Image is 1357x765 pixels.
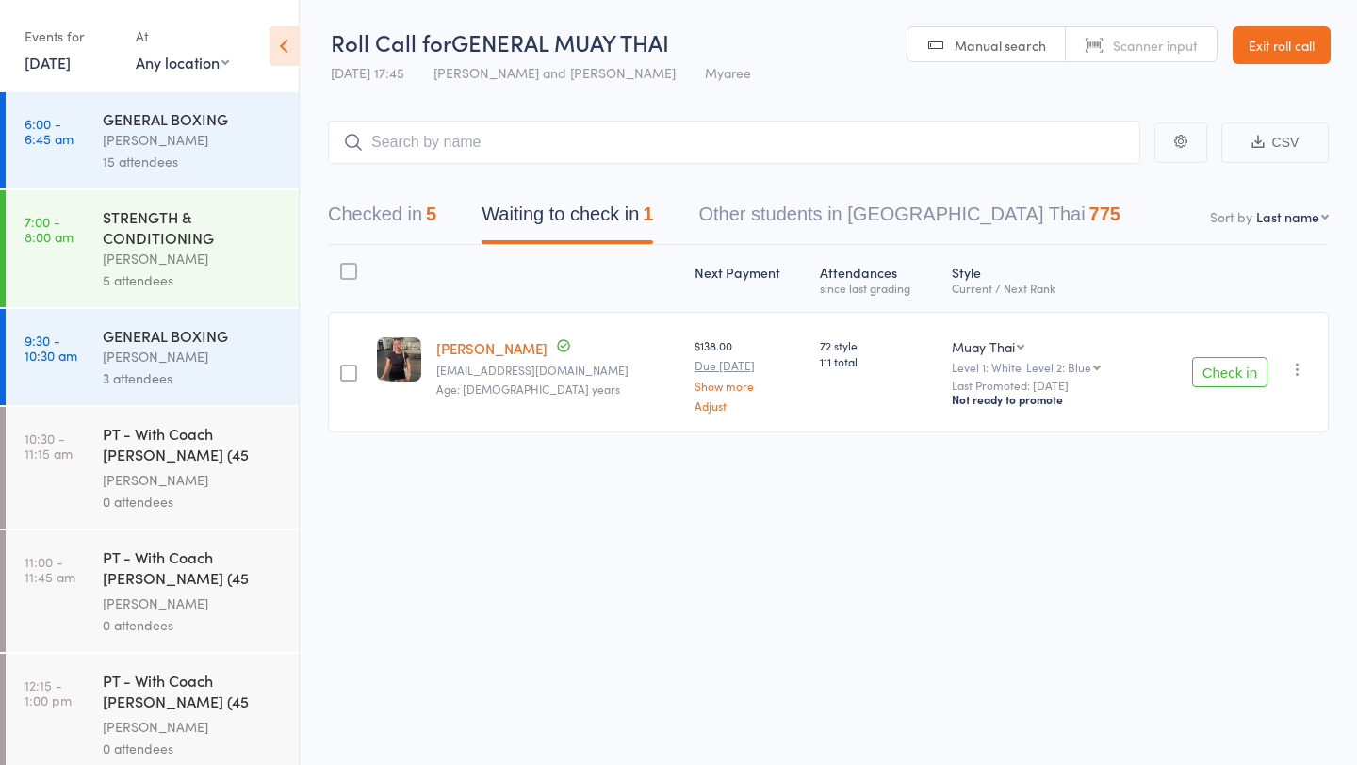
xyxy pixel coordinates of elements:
time: 11:00 - 11:45 am [25,554,75,584]
a: Exit roll call [1233,26,1331,64]
button: Checked in5 [328,194,436,244]
time: 12:15 - 1:00 pm [25,677,72,708]
div: At [136,21,229,52]
a: 7:00 -8:00 amSTRENGTH & CONDITIONING[PERSON_NAME]5 attendees [6,190,299,307]
span: 111 total [820,353,937,369]
label: Sort by [1210,207,1252,226]
div: Next Payment [687,253,812,303]
div: PT - With Coach [PERSON_NAME] (45 minutes) [103,546,283,593]
div: 0 attendees [103,491,283,513]
small: sera_nguyen03@outlook.com [436,364,679,377]
div: Events for [25,21,117,52]
div: Not ready to promote [952,392,1141,407]
a: 10:30 -11:15 amPT - With Coach [PERSON_NAME] (45 minutes)[PERSON_NAME]0 attendees [6,407,299,529]
div: PT - With Coach [PERSON_NAME] (45 minutes) [103,670,283,716]
div: 1 [643,203,653,224]
div: 0 attendees [103,738,283,759]
span: [DATE] 17:45 [331,63,404,82]
span: GENERAL MUAY THAI [451,26,669,57]
time: 7:00 - 8:00 am [25,214,74,244]
div: [PERSON_NAME] [103,716,283,738]
div: Last name [1256,207,1319,226]
div: $138.00 [695,337,805,412]
div: Level 2: Blue [1026,361,1091,373]
div: 15 attendees [103,151,283,172]
time: 6:00 - 6:45 am [25,116,74,146]
small: Due [DATE] [695,359,805,372]
img: image1731487837.png [377,337,421,382]
a: 9:30 -10:30 amGENERAL BOXING[PERSON_NAME]3 attendees [6,309,299,405]
div: Atten­dances [812,253,944,303]
a: 6:00 -6:45 amGENERAL BOXING[PERSON_NAME]15 attendees [6,92,299,188]
time: 10:30 - 11:15 am [25,431,73,461]
input: Search by name [328,121,1140,164]
div: Level 1: White [952,361,1141,373]
a: [PERSON_NAME] [436,338,548,358]
div: GENERAL BOXING [103,108,283,129]
div: Current / Next Rank [952,282,1141,294]
small: Last Promoted: [DATE] [952,379,1141,392]
div: [PERSON_NAME] [103,469,283,491]
span: [PERSON_NAME] and [PERSON_NAME] [433,63,676,82]
a: Show more [695,380,805,392]
button: Waiting to check in1 [482,194,653,244]
div: 775 [1089,203,1120,224]
a: 11:00 -11:45 amPT - With Coach [PERSON_NAME] (45 minutes)[PERSON_NAME]0 attendees [6,530,299,652]
button: CSV [1221,122,1329,163]
div: [PERSON_NAME] [103,593,283,614]
span: Age: [DEMOGRAPHIC_DATA] years [436,381,620,397]
a: [DATE] [25,52,71,73]
button: Check in [1192,357,1267,387]
span: Scanner input [1113,36,1198,55]
span: 72 style [820,337,937,353]
div: PT - With Coach [PERSON_NAME] (45 minutes) [103,423,283,469]
div: Muay Thai [952,337,1015,356]
span: Manual search [955,36,1046,55]
span: Roll Call for [331,26,451,57]
span: Myaree [705,63,751,82]
div: Any location [136,52,229,73]
div: 0 attendees [103,614,283,636]
time: 9:30 - 10:30 am [25,333,77,363]
div: [PERSON_NAME] [103,129,283,151]
div: [PERSON_NAME] [103,248,283,269]
button: Other students in [GEOGRAPHIC_DATA] Thai775 [698,194,1120,244]
a: Adjust [695,399,805,412]
div: since last grading [820,282,937,294]
div: 5 attendees [103,269,283,291]
div: Style [944,253,1149,303]
div: STRENGTH & CONDITIONING [103,206,283,248]
div: GENERAL BOXING [103,325,283,346]
div: [PERSON_NAME] [103,346,283,367]
div: 5 [426,203,436,224]
div: 3 attendees [103,367,283,389]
